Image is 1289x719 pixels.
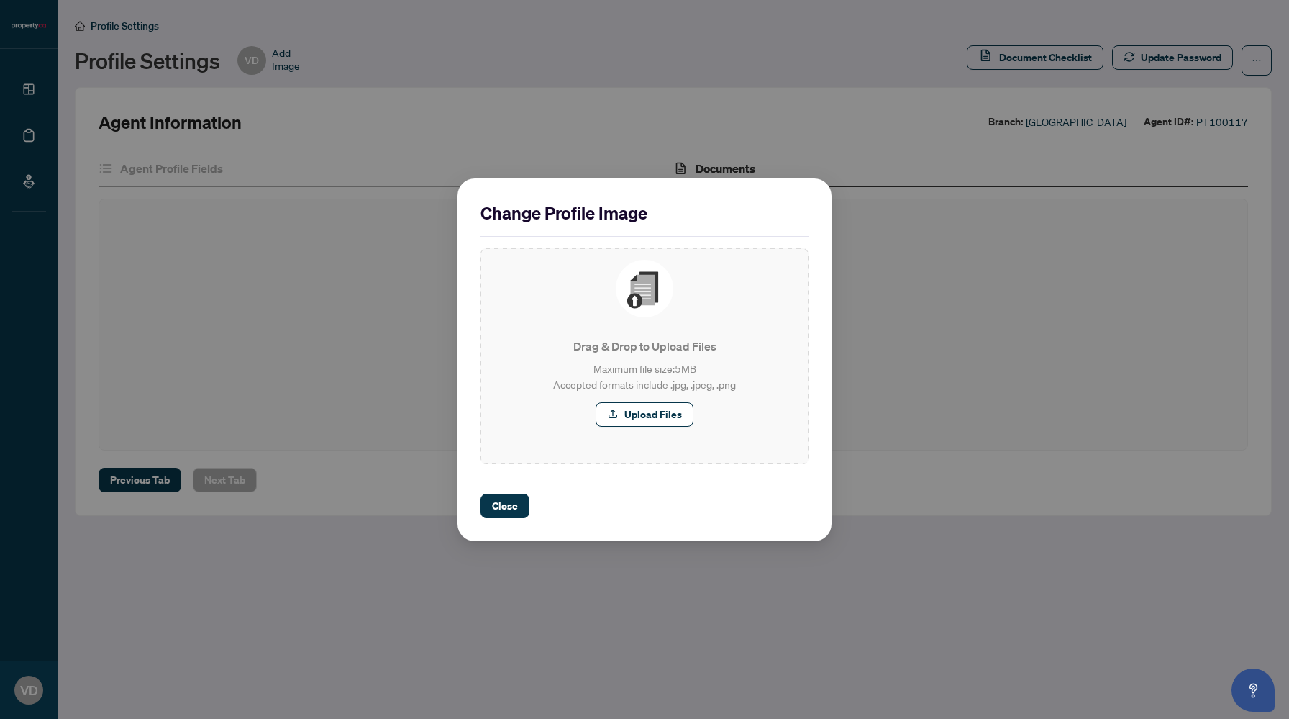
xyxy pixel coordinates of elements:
[616,260,673,317] img: File Upload
[480,202,809,225] h2: Change Profile Image
[480,248,809,438] span: File UploadDrag & Drop to Upload FilesMaximum file size:5MBAccepted formats include .jpg, .jpeg, ...
[1231,669,1275,712] button: Open asap
[492,361,797,392] p: Maximum file size: 5 MB Accepted formats include .jpg, .jpeg, .png
[596,402,693,427] button: Upload Files
[624,403,682,426] span: Upload Files
[480,494,529,518] button: Close
[492,338,797,355] p: Drag & Drop to Upload Files
[492,494,518,517] span: Close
